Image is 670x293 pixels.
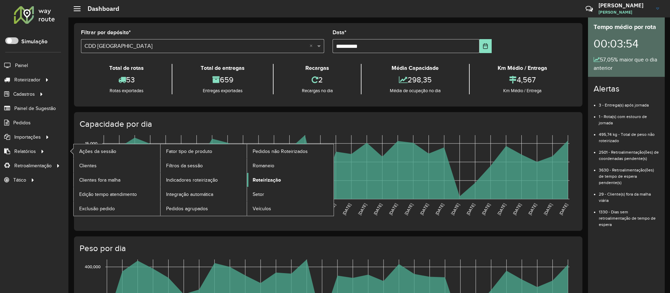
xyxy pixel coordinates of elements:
li: 495,74 kg - Total de peso não roteirizado [599,126,659,144]
div: 57,05% maior que o dia anterior [594,56,659,72]
span: Veículos [253,205,271,212]
div: Média de ocupação no dia [363,87,467,94]
text: [DATE] [543,203,553,216]
text: 400,000 [85,264,100,269]
div: 659 [174,72,271,87]
li: 29 - Cliente(s) fora da malha viária [599,186,659,204]
button: Choose Date [479,39,492,53]
h4: Peso por dia [80,243,575,254]
a: Pedidos não Roteirizados [247,144,334,158]
div: Recargas [275,64,359,72]
span: Clear all [310,42,315,50]
h4: Alertas [594,84,659,94]
text: [DATE] [527,203,537,216]
a: Indicadores roteirização [161,173,247,187]
a: Clientes fora malha [74,173,160,187]
text: [DATE] [512,203,522,216]
a: Ações da sessão [74,144,160,158]
div: 2 [275,72,359,87]
span: Importações [14,133,41,141]
text: [DATE] [558,203,568,216]
a: Integração automática [161,187,247,201]
li: 3630 - Retroalimentação(ões) de tempo de espera pendente(s) [599,162,659,186]
a: Pedidos agrupados [161,202,247,215]
li: 2501 - Retroalimentação(ões) de coordenadas pendente(s) [599,144,659,162]
span: [PERSON_NAME] [598,9,651,15]
label: Data [333,28,347,37]
div: Total de rotas [83,64,170,72]
div: 00:03:54 [594,32,659,56]
span: Integração automática [166,191,213,198]
span: Roteirização [253,176,281,184]
a: Veículos [247,202,334,215]
span: Filtros da sessão [166,162,203,169]
a: Roteirização [247,173,334,187]
span: Tático [13,176,26,184]
li: 3 - Entrega(s) após jornada [599,97,659,108]
text: [DATE] [357,203,367,216]
a: Edição tempo atendimento [74,187,160,201]
div: 4,567 [471,72,574,87]
a: Romaneio [247,159,334,173]
span: Edição tempo atendimento [79,191,137,198]
text: [DATE] [373,203,383,216]
span: Exclusão pedido [79,205,115,212]
span: Pedidos [13,119,31,126]
div: Km Médio / Entrega [471,87,574,94]
a: Contato Rápido [582,1,597,16]
span: Painel de Sugestão [14,105,56,112]
span: Pedidos não Roteirizados [253,148,308,155]
text: [DATE] [481,203,491,216]
text: [DATE] [342,203,352,216]
span: Relatórios [14,148,36,155]
div: Tempo médio por rota [594,22,659,32]
label: Filtrar por depósito [81,28,131,37]
span: Ações da sessão [79,148,116,155]
span: Fator tipo de produto [166,148,212,155]
div: 298,35 [363,72,467,87]
a: Setor [247,187,334,201]
text: [DATE] [434,203,445,216]
div: Entregas exportadas [174,87,271,94]
text: [DATE] [450,203,460,216]
span: Retroalimentação [14,162,52,169]
text: [DATE] [466,203,476,216]
text: [DATE] [419,203,429,216]
div: Km Médio / Entrega [471,64,574,72]
span: Pedidos agrupados [166,205,208,212]
span: Setor [253,191,264,198]
label: Simulação [21,37,47,46]
a: Exclusão pedido [74,202,160,215]
span: Roteirizador [14,76,40,83]
text: [DATE] [497,203,507,216]
a: Clientes [74,159,160,173]
span: Indicadores roteirização [166,176,218,184]
span: Clientes [79,162,97,169]
li: 1 - Rota(s) com estouro de jornada [599,108,659,126]
div: Recargas no dia [275,87,359,94]
text: [DATE] [388,203,398,216]
text: [DATE] [404,203,414,216]
div: 53 [83,72,170,87]
a: Fator tipo de produto [161,144,247,158]
h2: Dashboard [81,5,119,13]
div: Total de entregas [174,64,271,72]
span: Romaneio [253,162,274,169]
span: Painel [15,62,28,69]
span: Cadastros [13,90,35,98]
li: 1330 - Dias sem retroalimentação de tempo de espera [599,204,659,228]
div: Média Capacidade [363,64,467,72]
span: Clientes fora malha [79,176,120,184]
h4: Capacidade por dia [80,119,575,129]
text: 15,000 [85,141,97,146]
div: Rotas exportadas [83,87,170,94]
h3: [PERSON_NAME] [598,2,651,9]
a: Filtros da sessão [161,159,247,173]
